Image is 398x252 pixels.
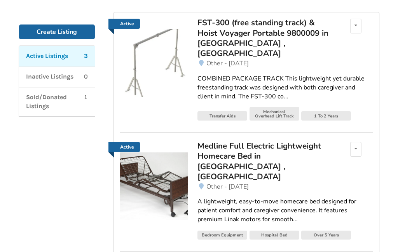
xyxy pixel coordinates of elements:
a: FST-300 (free standing track) & Hoist Voyager Portable 9800009 in [GEOGRAPHIC_DATA] , [GEOGRAPHIC... [197,19,333,59]
div: FST-300 (free standing track) & Hoist Voyager Portable 9800009 in [GEOGRAPHIC_DATA] , [GEOGRAPHIC... [197,17,333,59]
a: Create Listing [19,24,95,39]
a: Medline Full Electric Lightweight Homecare Bed in [GEOGRAPHIC_DATA] , [GEOGRAPHIC_DATA] [197,142,333,182]
span: Other - [DATE] [206,182,249,191]
img: transfer aids-fst-300 (free standing track) & hoist voyager portable 9800009 in qualicum beach , bc [120,29,188,97]
p: Inactive Listings [26,72,73,81]
div: Mechanical Overhead Lift Track [250,107,299,121]
p: 0 [84,72,88,81]
div: Bedroom Equipment [197,231,247,240]
p: Sold/Donated Listings [26,93,84,111]
a: Transfer AidsMechanical Overhead Lift Track1 To 2 Years [197,107,372,122]
div: Hospital Bed [250,231,299,240]
a: Bedroom EquipmentHospital BedOver 5 Years [197,230,372,242]
a: A lightweight, easy-to-move homecare bed designed for patient comfort and caregiver convenience. ... [197,191,372,230]
a: Other - [DATE] [197,182,372,191]
a: Other - [DATE] [197,59,372,68]
div: COMBINED PACKAGE TRACK This lightweight yet durable freestanding track was designed with both car... [197,74,372,101]
p: 3 [84,52,88,61]
span: Other - [DATE] [206,59,249,68]
p: 1 [84,93,88,111]
div: 1 To 2 Years [301,111,351,121]
div: Over 5 Years [301,231,351,240]
div: Medline Full Electric Lightweight Homecare Bed in [GEOGRAPHIC_DATA] , [GEOGRAPHIC_DATA] [197,141,333,182]
p: Active Listings [26,52,68,61]
a: Active [108,19,140,29]
img: bedroom equipment-medline full electric lightweight homecare bed in qualicum , vancouver island [120,152,188,220]
a: COMBINED PACKAGE TRACK This lightweight yet durable freestanding track was designed with both car... [197,68,372,107]
a: Active [120,19,188,97]
a: Active [108,142,140,152]
div: A lightweight, easy-to-move homecare bed designed for patient comfort and caregiver convenience. ... [197,197,372,224]
a: Active [120,142,188,220]
div: Transfer Aids [197,111,247,121]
